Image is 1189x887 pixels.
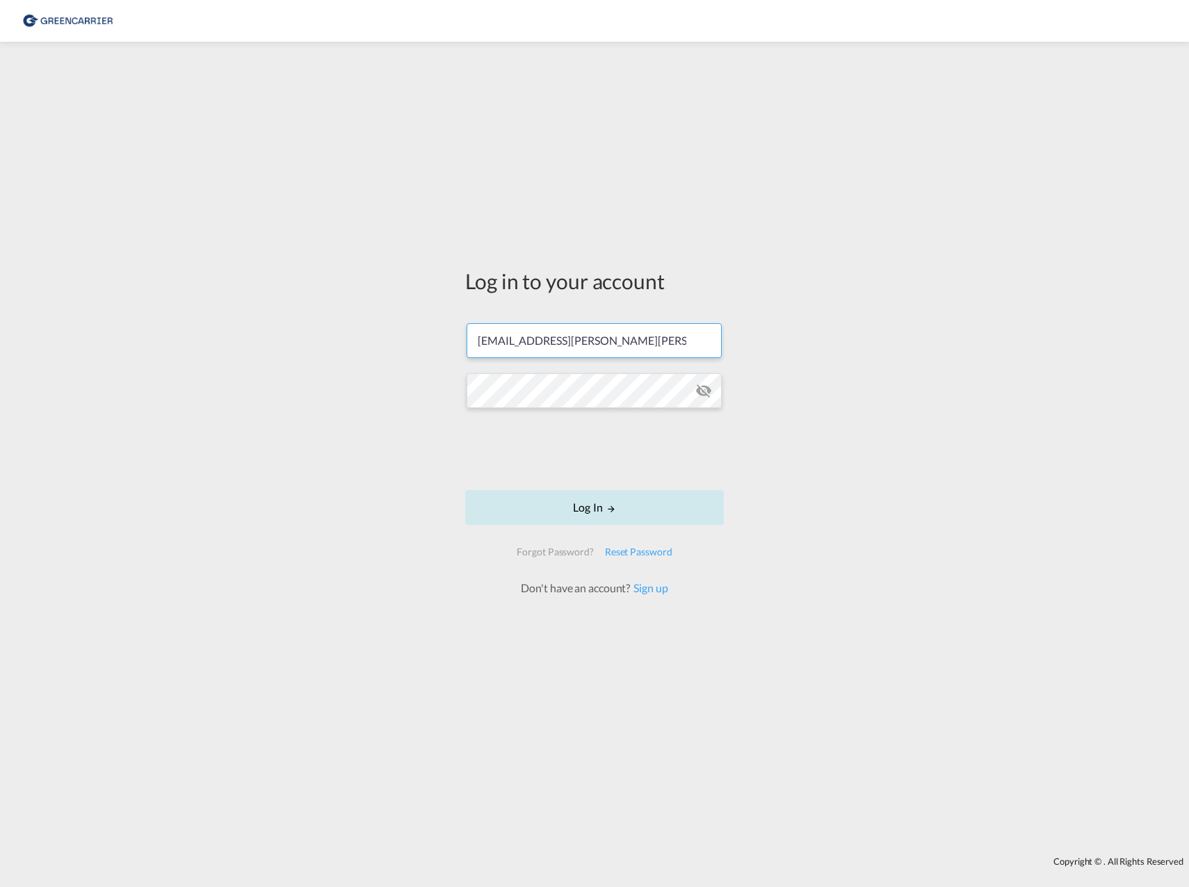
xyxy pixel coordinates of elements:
div: Don't have an account? [505,580,683,596]
img: 8cf206808afe11efa76fcd1e3d746489.png [21,6,115,37]
button: LOGIN [465,490,724,525]
div: Log in to your account [465,266,724,295]
iframe: reCAPTCHA [489,422,700,476]
a: Sign up [630,581,668,594]
div: Reset Password [599,539,678,564]
md-icon: icon-eye-off [695,382,712,399]
div: Forgot Password? [511,539,599,564]
input: Enter email/phone number [467,323,722,358]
